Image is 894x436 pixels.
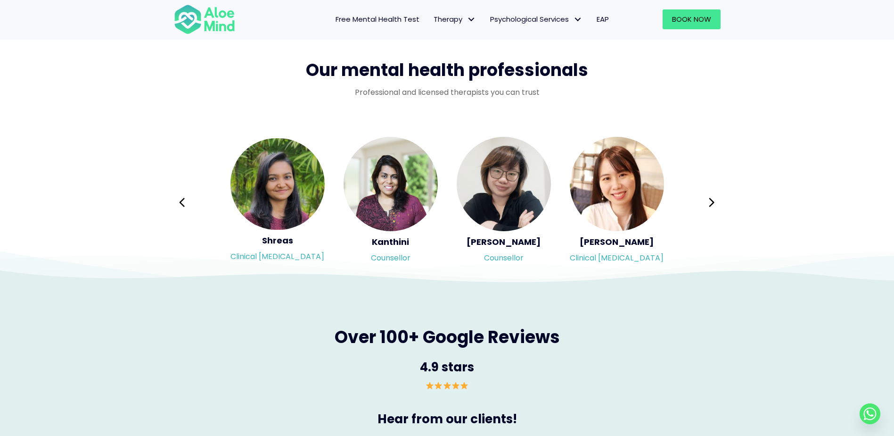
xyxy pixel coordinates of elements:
[434,14,476,24] span: Therapy
[247,9,616,29] nav: Menu
[571,13,585,26] span: Psychological Services: submenu
[174,87,721,98] p: Professional and licensed therapists you can trust
[426,9,483,29] a: TherapyTherapy: submenu
[426,382,434,389] img: ⭐
[344,136,438,269] div: Slide 6 of 3
[457,137,551,231] img: <h5>Yvonne</h5><p>Counsellor</p>
[457,236,551,248] h5: [PERSON_NAME]
[570,137,664,231] img: <h5>Kher Yin</h5><p>Clinical psychologist</p>
[335,325,560,349] span: Over 100+ Google Reviews
[377,411,517,428] span: Hear from our clients!
[490,14,582,24] span: Psychological Services
[452,382,459,389] img: ⭐
[860,403,880,424] a: Whatsapp
[597,14,609,24] span: EAP
[443,382,451,389] img: ⭐
[457,136,551,269] div: Slide 7 of 3
[663,9,721,29] a: Book Now
[570,136,664,269] div: Slide 8 of 3
[570,137,664,268] a: <h5>Kher Yin</h5><p>Clinical psychologist</p> [PERSON_NAME]Clinical [MEDICAL_DATA]
[590,9,616,29] a: EAP
[672,14,711,24] span: Book Now
[457,137,551,268] a: <h5>Yvonne</h5><p>Counsellor</p> [PERSON_NAME]Counsellor
[344,137,438,268] a: <h5>Kanthini</h5><p>Counsellor</p> KanthiniCounsellor
[336,14,419,24] span: Free Mental Health Test
[465,13,478,26] span: Therapy: submenu
[483,9,590,29] a: Psychological ServicesPsychological Services: submenu
[328,9,426,29] a: Free Mental Health Test
[344,236,438,248] h5: Kanthini
[230,235,325,246] h5: Shreas
[344,137,438,231] img: <h5>Kanthini</h5><p>Counsellor</p>
[420,359,474,376] span: 4.9 stars
[570,236,664,248] h5: [PERSON_NAME]
[306,58,588,82] span: Our mental health professionals
[174,4,235,35] img: Aloe mind Logo
[230,136,325,269] div: Slide 5 of 3
[230,138,325,267] a: <h5>Shreas</h5><p>Clinical Psychologist</p> ShreasClinical [MEDICAL_DATA]
[435,382,442,389] img: ⭐
[230,138,325,230] img: <h5>Shreas</h5><p>Clinical Psychologist</p>
[460,382,468,389] img: ⭐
